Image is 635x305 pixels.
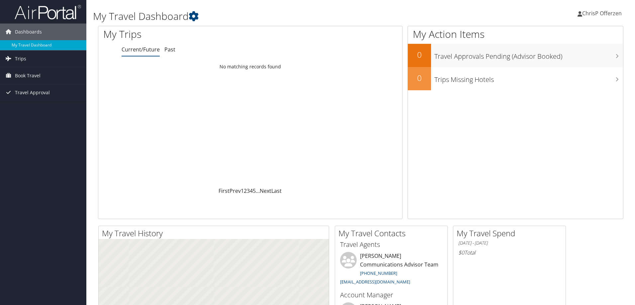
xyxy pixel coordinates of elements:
[337,252,446,287] li: [PERSON_NAME] Communications Advisor Team
[250,187,253,194] a: 4
[340,290,442,300] h3: Account Manager
[434,48,623,61] h3: Travel Approvals Pending (Advisor Booked)
[578,3,628,23] a: ChrisP Offerzen
[338,228,447,239] h2: My Travel Contacts
[408,67,623,90] a: 0Trips Missing Hotels
[340,279,410,285] a: [EMAIL_ADDRESS][DOMAIN_NAME]
[408,49,431,60] h2: 0
[219,187,229,194] a: First
[458,249,561,256] h6: Total
[582,10,622,17] span: ChrisP Offerzen
[247,187,250,194] a: 3
[93,9,450,23] h1: My Travel Dashboard
[458,240,561,246] h6: [DATE] - [DATE]
[15,50,26,67] span: Trips
[15,4,81,20] img: airportal-logo.png
[253,187,256,194] a: 5
[271,187,282,194] a: Last
[260,187,271,194] a: Next
[103,27,271,41] h1: My Trips
[15,67,41,84] span: Book Travel
[408,72,431,84] h2: 0
[122,46,160,53] a: Current/Future
[102,228,329,239] h2: My Travel History
[229,187,241,194] a: Prev
[15,24,42,40] span: Dashboards
[434,72,623,84] h3: Trips Missing Hotels
[408,44,623,67] a: 0Travel Approvals Pending (Advisor Booked)
[457,228,566,239] h2: My Travel Spend
[15,84,50,101] span: Travel Approval
[98,61,402,73] td: No matching records found
[241,187,244,194] a: 1
[458,249,464,256] span: $0
[360,270,397,276] a: [PHONE_NUMBER]
[244,187,247,194] a: 2
[340,240,442,249] h3: Travel Agents
[408,27,623,41] h1: My Action Items
[164,46,175,53] a: Past
[256,187,260,194] span: …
